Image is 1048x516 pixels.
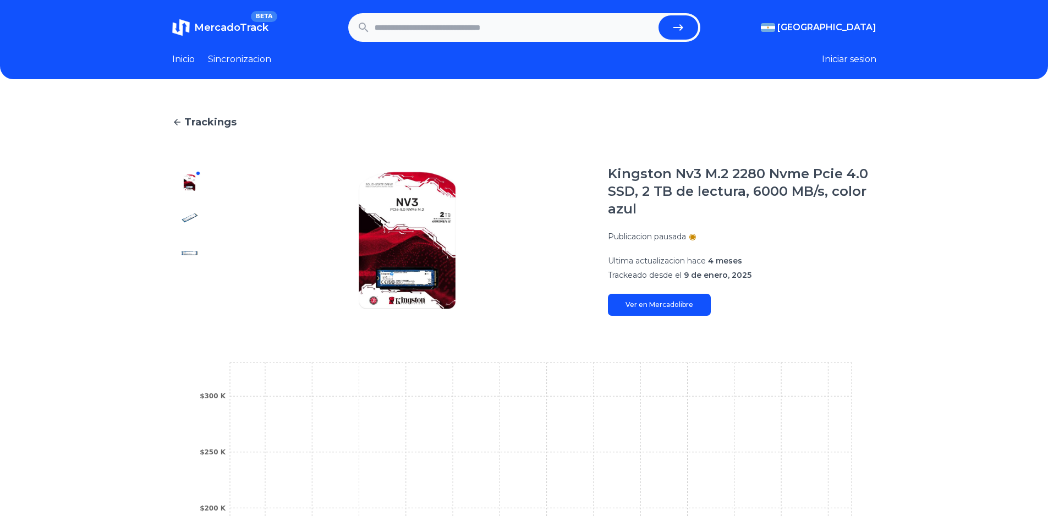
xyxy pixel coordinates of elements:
span: 4 meses [708,256,742,266]
img: Kingston Nv3 M.2 2280 Nvme Pcie 4.0 SSD, 2 TB de lectura, 6000 MB/s, color azul [229,165,586,316]
img: MercadoTrack [172,19,190,36]
img: Kingston Nv3 M.2 2280 Nvme Pcie 4.0 SSD, 2 TB de lectura, 6000 MB/s, color azul [181,209,199,227]
tspan: $300 K [200,392,226,400]
span: 9 de enero, 2025 [684,270,751,280]
tspan: $250 K [200,448,226,456]
span: Trackeado desde el [608,270,682,280]
button: [GEOGRAPHIC_DATA] [761,21,876,34]
img: Kingston Nv3 M.2 2280 Nvme Pcie 4.0 SSD, 2 TB de lectura, 6000 MB/s, color azul [181,244,199,262]
span: BETA [251,11,277,22]
img: Argentina [761,23,775,32]
span: [GEOGRAPHIC_DATA] [777,21,876,34]
h1: Kingston Nv3 M.2 2280 Nvme Pcie 4.0 SSD, 2 TB de lectura, 6000 MB/s, color azul [608,165,876,218]
a: Inicio [172,53,195,66]
p: Publicacion pausada [608,231,686,242]
button: Iniciar sesion [822,53,876,66]
a: Ver en Mercadolibre [608,294,711,316]
span: MercadoTrack [194,21,268,34]
a: MercadoTrackBETA [172,19,268,36]
span: Trackings [184,114,237,130]
span: Ultima actualizacion hace [608,256,706,266]
a: Sincronizacion [208,53,271,66]
a: Trackings [172,114,876,130]
tspan: $200 K [200,504,226,512]
img: Kingston Nv3 M.2 2280 Nvme Pcie 4.0 SSD, 2 TB de lectura, 6000 MB/s, color azul [181,174,199,191]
